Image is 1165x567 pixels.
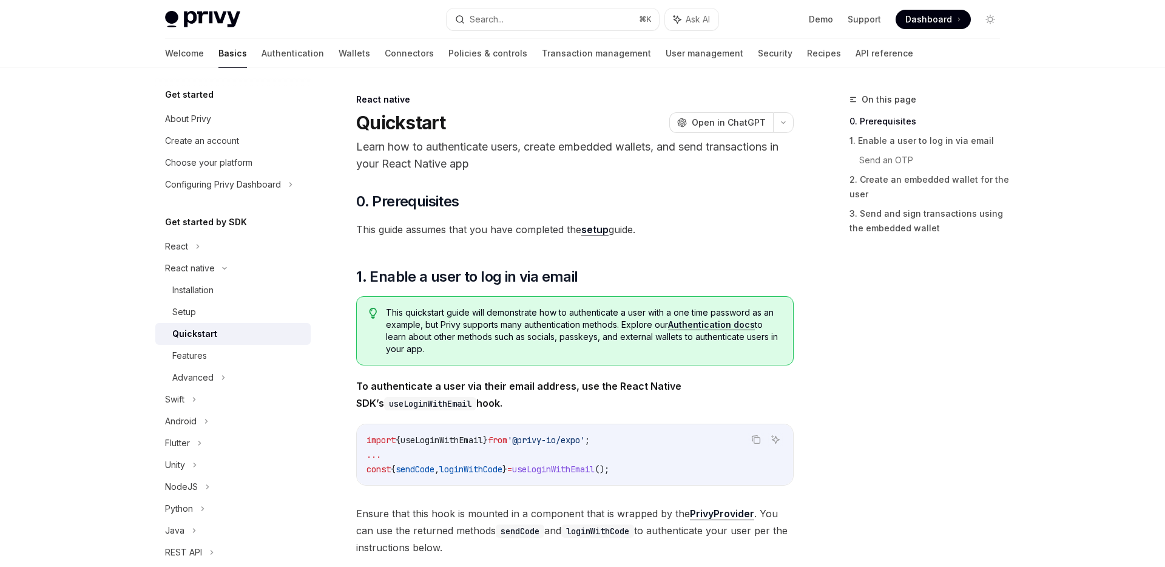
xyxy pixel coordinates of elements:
span: This quickstart guide will demonstrate how to authenticate a user with a one time password as an ... [386,307,781,355]
div: Search... [470,12,504,27]
span: ⌘ K [639,15,652,24]
div: Create an account [165,134,239,148]
h5: Get started [165,87,214,102]
button: Ask AI [665,8,718,30]
a: PrivyProvider [690,508,754,520]
div: Advanced [172,370,214,385]
span: = [507,464,512,475]
a: Dashboard [896,10,971,29]
button: Ask AI [768,432,783,447]
a: Setup [155,301,311,323]
span: } [483,435,488,446]
span: import [366,435,396,446]
span: Dashboard [905,13,952,25]
span: { [391,464,396,475]
span: ; [585,435,590,446]
a: Authentication docs [668,319,755,330]
a: Security [758,39,792,68]
button: Copy the contents from the code block [748,432,764,447]
a: Policies & controls [448,39,527,68]
h5: Get started by SDK [165,215,247,229]
span: , [434,464,439,475]
a: Choose your platform [155,152,311,174]
a: API reference [856,39,913,68]
p: Learn how to authenticate users, create embedded wallets, and send transactions in your React Nat... [356,138,794,172]
div: Setup [172,305,196,319]
div: About Privy [165,112,211,126]
div: REST API [165,545,202,560]
div: Features [172,348,207,363]
div: Java [165,523,184,538]
div: React [165,239,188,254]
span: This guide assumes that you have completed the guide. [356,221,794,238]
span: useLoginWithEmail [400,435,483,446]
span: ... [366,449,381,460]
a: Create an account [155,130,311,152]
span: useLoginWithEmail [512,464,595,475]
span: '@privy-io/expo' [507,435,585,446]
a: setup [581,223,609,236]
div: Swift [165,392,184,407]
span: (); [595,464,609,475]
a: Wallets [339,39,370,68]
div: Python [165,501,193,516]
a: About Privy [155,108,311,130]
a: Authentication [262,39,324,68]
span: 1. Enable a user to log in via email [356,267,578,287]
a: Transaction management [542,39,651,68]
code: sendCode [496,525,544,538]
svg: Tip [369,308,377,319]
span: loginWithCode [439,464,502,475]
a: 0. Prerequisites [849,112,1010,131]
a: User management [666,39,743,68]
a: Basics [218,39,247,68]
div: React native [165,261,215,276]
a: 3. Send and sign transactions using the embedded wallet [849,204,1010,238]
span: } [502,464,507,475]
a: Features [155,345,311,367]
div: Android [165,414,197,429]
div: Configuring Privy Dashboard [165,177,281,192]
div: Unity [165,458,185,472]
code: useLoginWithEmail [384,397,476,410]
a: Installation [155,279,311,301]
button: Search...⌘K [447,8,659,30]
span: from [488,435,507,446]
span: Ask AI [686,13,710,25]
div: Choose your platform [165,155,252,170]
span: Open in ChatGPT [692,117,766,129]
span: { [396,435,400,446]
img: light logo [165,11,240,28]
a: Support [848,13,881,25]
strong: To authenticate a user via their email address, use the React Native SDK’s hook. [356,380,681,409]
button: Toggle dark mode [981,10,1000,29]
a: Connectors [385,39,434,68]
div: Flutter [165,436,190,450]
span: const [366,464,391,475]
span: Ensure that this hook is mounted in a component that is wrapped by the . You can use the returned... [356,505,794,556]
h1: Quickstart [356,112,446,134]
a: 2. Create an embedded wallet for the user [849,170,1010,204]
a: Send an OTP [859,151,1010,170]
a: Quickstart [155,323,311,345]
span: 0. Prerequisites [356,192,459,211]
a: Welcome [165,39,204,68]
div: Quickstart [172,327,217,341]
a: Recipes [807,39,841,68]
button: Open in ChatGPT [669,112,773,133]
code: loginWithCode [561,525,634,538]
span: On this page [862,92,916,107]
span: sendCode [396,464,434,475]
a: 1. Enable a user to log in via email [849,131,1010,151]
div: NodeJS [165,480,198,494]
div: Installation [172,283,214,297]
a: Demo [809,13,833,25]
div: React native [356,93,794,106]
